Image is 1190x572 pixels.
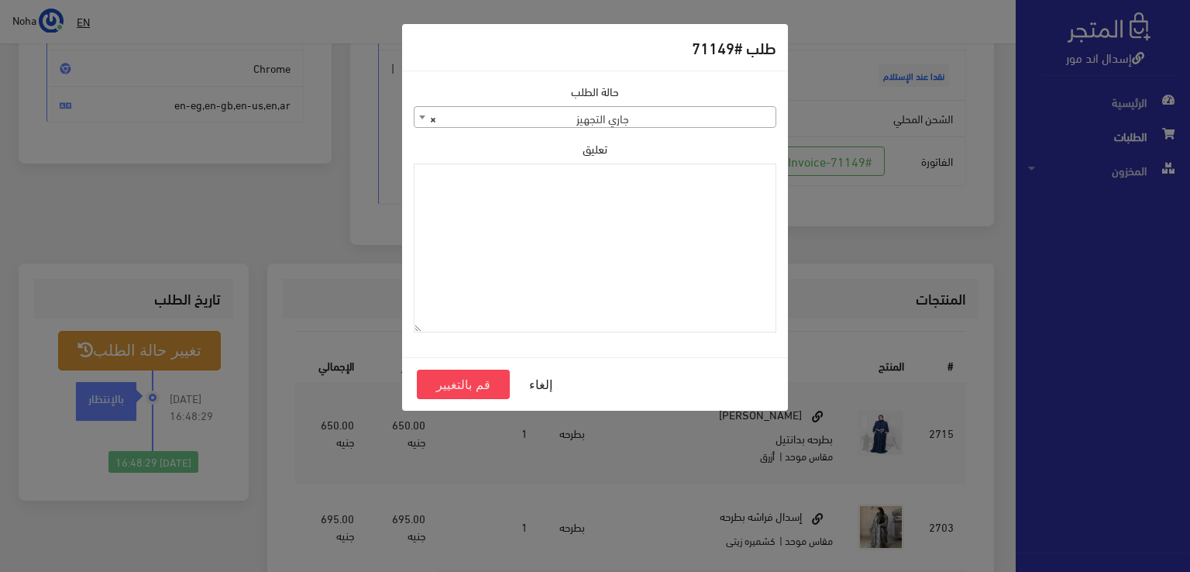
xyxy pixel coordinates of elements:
button: إلغاء [510,370,572,399]
span: × [430,107,436,129]
label: تعليق [583,140,607,157]
label: حالة الطلب [571,83,619,100]
button: قم بالتغيير [417,370,510,399]
iframe: Drift Widget Chat Controller [19,466,77,525]
span: جاري التجهيز [414,106,776,128]
h5: طلب #71149 [692,36,776,59]
span: جاري التجهيز [414,107,776,129]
